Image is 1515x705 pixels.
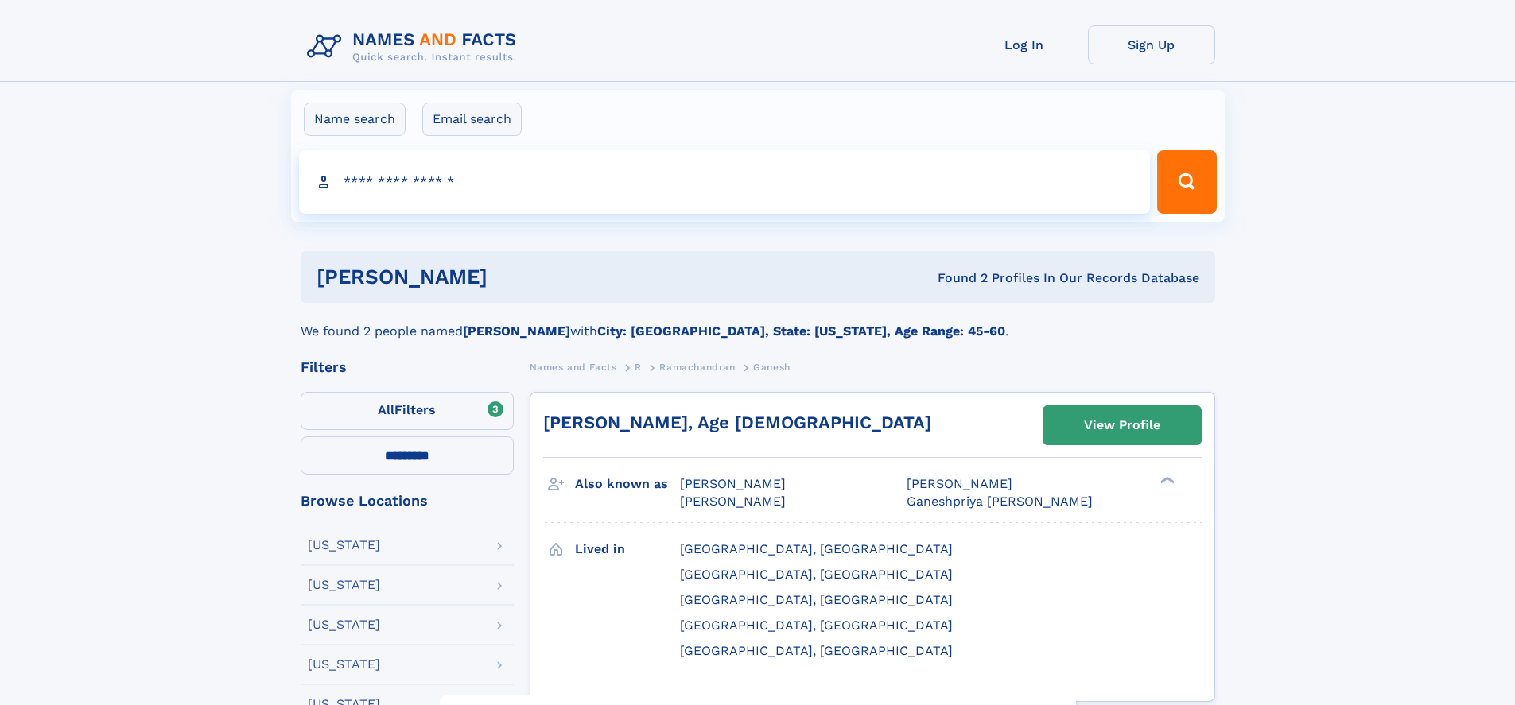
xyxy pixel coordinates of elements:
[635,357,642,377] a: R
[575,536,680,563] h3: Lived in
[308,658,380,671] div: [US_STATE]
[680,567,953,582] span: [GEOGRAPHIC_DATA], [GEOGRAPHIC_DATA]
[301,494,514,508] div: Browse Locations
[680,592,953,607] span: [GEOGRAPHIC_DATA], [GEOGRAPHIC_DATA]
[317,267,713,287] h1: [PERSON_NAME]
[301,303,1215,341] div: We found 2 people named with .
[961,25,1088,64] a: Log In
[680,618,953,633] span: [GEOGRAPHIC_DATA], [GEOGRAPHIC_DATA]
[680,541,953,556] span: [GEOGRAPHIC_DATA], [GEOGRAPHIC_DATA]
[1043,406,1201,444] a: View Profile
[680,476,786,491] span: [PERSON_NAME]
[753,362,791,373] span: Ganesh
[1157,150,1216,214] button: Search Button
[907,476,1012,491] span: [PERSON_NAME]
[308,618,380,631] div: [US_STATE]
[680,494,786,509] span: [PERSON_NAME]
[304,103,406,136] label: Name search
[659,357,735,377] a: Ramachandran
[907,494,1093,509] span: Ganeshpriya [PERSON_NAME]
[680,643,953,658] span: [GEOGRAPHIC_DATA], [GEOGRAPHIC_DATA]
[597,323,1005,339] b: City: [GEOGRAPHIC_DATA], State: [US_STATE], Age Range: 45-60
[635,362,642,373] span: R
[301,360,514,374] div: Filters
[659,362,735,373] span: Ramachandran
[1084,407,1160,444] div: View Profile
[1088,25,1215,64] a: Sign Up
[530,357,617,377] a: Names and Facts
[301,392,514,430] label: Filters
[378,402,394,417] span: All
[308,579,380,591] div: [US_STATE]
[463,323,570,339] b: [PERSON_NAME]
[301,25,530,68] img: Logo Names and Facts
[543,413,931,432] a: [PERSON_NAME], Age [DEMOGRAPHIC_DATA]
[299,150,1151,214] input: search input
[575,471,680,498] h3: Also known as
[713,269,1199,287] div: Found 2 Profiles In Our Records Database
[308,539,380,552] div: [US_STATE]
[1156,475,1175,486] div: ❯
[422,103,522,136] label: Email search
